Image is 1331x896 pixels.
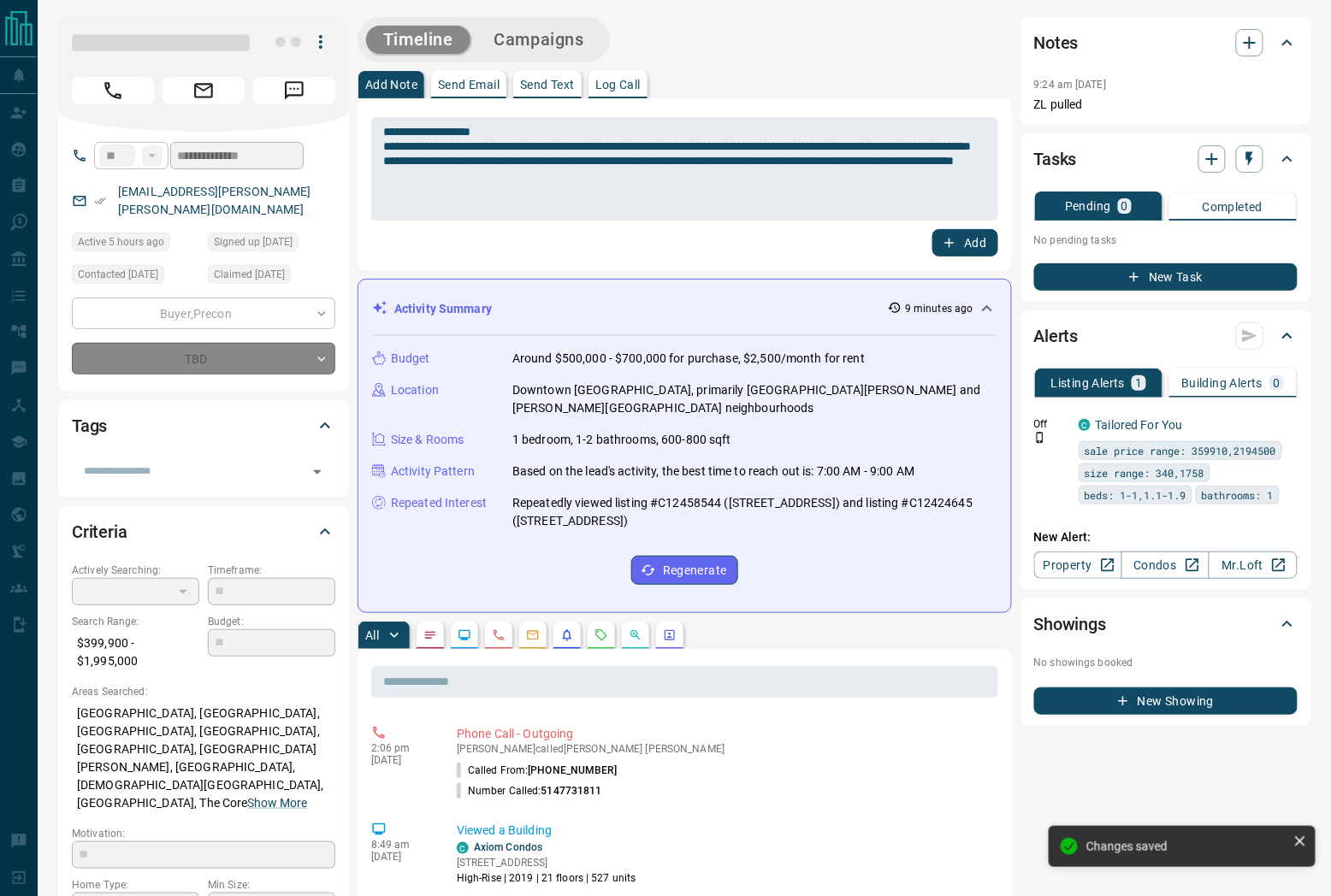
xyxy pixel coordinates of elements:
[1034,322,1079,350] h2: Alerts
[1065,200,1111,212] p: Pending
[391,381,439,399] p: Location
[1203,201,1263,213] p: Completed
[1034,610,1107,638] h2: Showings
[520,79,575,91] p: Send Text
[391,494,487,512] p: Repeated Interest
[72,265,199,289] div: Sat Oct 11 2025
[371,754,431,766] p: [DATE]
[1202,486,1274,504] span: bathrooms: 1
[208,877,335,893] p: Min Size:
[1121,200,1128,212] p: 0
[474,841,542,853] a: Axiom Condos
[72,614,199,629] p: Search Range:
[72,563,199,578] p: Actively Searching:
[208,614,335,629] p: Budget:
[1034,79,1107,91] p: 9:24 am [DATE]
[1034,655,1298,670] p: No showings booked
[72,412,107,439] h2: Tags
[595,628,608,642] svg: Requests
[512,463,914,480] p: Based on the lead's activity, the best time to reach out is: 7:00 AM - 9:00 AM
[94,195,106,207] svg: Email Verified
[72,518,127,545] h2: Criteria
[932,229,997,256] button: Add
[629,628,642,642] svg: Opportunities
[78,266,158,283] span: Contacted [DATE]
[512,431,731,449] p: 1 bedroom, 1-2 bathrooms, 600-800 sqft
[72,826,335,841] p: Motivation:
[371,742,431,754] p: 2:06 pm
[208,233,335,256] div: Sat Oct 11 2025
[208,563,335,578] p: Timeframe:
[391,463,475,480] p: Activity Pattern
[512,494,997,530] p: Repeatedly viewed listing #C12458544 ([STREET_ADDRESS]) and listing #C12424645 ([STREET_ADDRESS])
[560,628,574,642] svg: Listing Alerts
[72,233,199,256] div: Mon Oct 13 2025
[391,350,430,368] p: Budget
[72,343,335,374] div: TBD
[1034,416,1068,432] p: Off
[457,842,469,854] div: condos.ca
[477,26,601,54] button: Campaigns
[371,851,431,863] p: [DATE]
[72,877,199,893] p: Home Type:
[1034,96,1298,114] p: ZL pulled
[1034,145,1077,173] h2: Tasks
[214,266,285,283] span: Claimed [DATE]
[1273,377,1280,389] p: 0
[631,556,738,585] button: Regenerate
[72,511,335,552] div: Criteria
[248,794,308,812] button: Show More
[1034,139,1298,180] div: Tasks
[1085,486,1186,504] span: beds: 1-1,1.1-1.9
[663,628,677,642] svg: Agent Actions
[1096,418,1183,432] a: Tailored For You
[541,785,602,797] span: 5147731811
[72,77,154,104] span: Call
[457,783,602,799] p: Number Called:
[905,301,973,316] p: 9 minutes ago
[423,628,437,642] svg: Notes
[72,699,335,817] p: [GEOGRAPHIC_DATA], [GEOGRAPHIC_DATA], [GEOGRAPHIC_DATA], [GEOGRAPHIC_DATA], [GEOGRAPHIC_DATA], [G...
[457,743,991,755] p: [PERSON_NAME] called [PERSON_NAME] [PERSON_NAME]
[1034,604,1298,645] div: Showings
[458,628,471,642] svg: Lead Browsing Activity
[457,870,636,886] p: High-Rise | 2019 | 21 floors | 527 units
[72,405,335,446] div: Tags
[1085,464,1204,481] span: size range: 340,1758
[526,628,540,642] svg: Emails
[1034,227,1298,253] p: No pending tasks
[391,431,464,449] p: Size & Rooms
[1034,687,1298,715] button: New Showing
[1034,29,1079,56] h2: Notes
[72,298,335,329] div: Buyer , Precon
[72,629,199,675] p: $399,900 - $1,995,000
[394,300,492,318] p: Activity Summary
[438,79,500,91] p: Send Email
[1034,22,1298,63] div: Notes
[372,293,997,325] div: Activity Summary9 minutes ago
[118,185,311,216] a: [EMAIL_ADDRESS][PERSON_NAME][PERSON_NAME][DOMAIN_NAME]
[595,79,641,91] p: Log Call
[528,764,617,776] span: [PHONE_NUMBER]
[1209,551,1297,579] a: Mr.Loft
[457,725,991,743] p: Phone Call - Outgoing
[1034,315,1298,357] div: Alerts
[371,839,431,851] p: 8:49 am
[1085,442,1276,459] span: sale price range: 359910,2194500
[1034,551,1122,579] a: Property
[457,855,636,870] p: [STREET_ADDRESS]
[1034,528,1298,546] p: New Alert:
[512,350,865,368] p: Around $500,000 - $700,000 for purchase, $2,500/month for rent
[365,629,379,641] p: All
[457,763,617,778] p: Called From:
[78,233,164,251] span: Active 5 hours ago
[1034,432,1046,444] svg: Push Notification Only
[512,381,997,417] p: Downtown [GEOGRAPHIC_DATA], primarily [GEOGRAPHIC_DATA][PERSON_NAME] and [PERSON_NAME][GEOGRAPHIC...
[208,265,335,289] div: Sat Oct 11 2025
[305,460,329,484] button: Open
[457,822,991,840] p: Viewed a Building
[1051,377,1126,389] p: Listing Alerts
[366,26,470,54] button: Timeline
[163,77,245,104] span: Email
[253,77,335,104] span: Message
